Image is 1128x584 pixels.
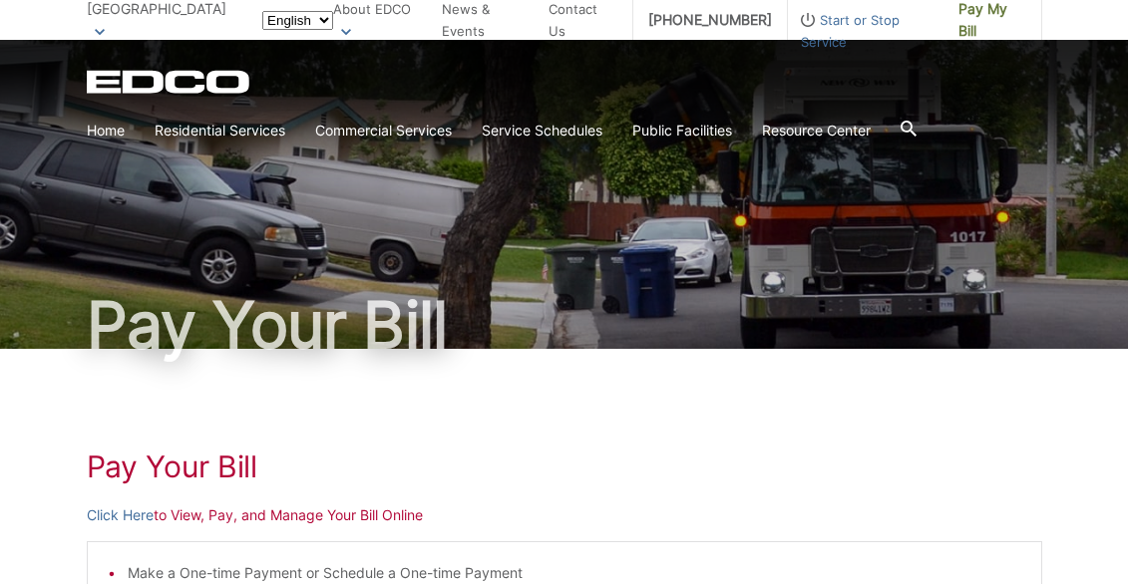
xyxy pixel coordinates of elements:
[262,11,333,30] select: Select a language
[87,448,1042,484] h1: Pay Your Bill
[128,562,1021,584] li: Make a One-time Payment or Schedule a One-time Payment
[87,120,125,142] a: Home
[315,120,452,142] a: Commercial Services
[87,293,1042,357] h1: Pay Your Bill
[762,120,871,142] a: Resource Center
[87,504,154,526] a: Click Here
[632,120,732,142] a: Public Facilities
[155,120,285,142] a: Residential Services
[87,70,252,94] a: EDCD logo. Return to the homepage.
[482,120,602,142] a: Service Schedules
[87,504,1042,526] p: to View, Pay, and Manage Your Bill Online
